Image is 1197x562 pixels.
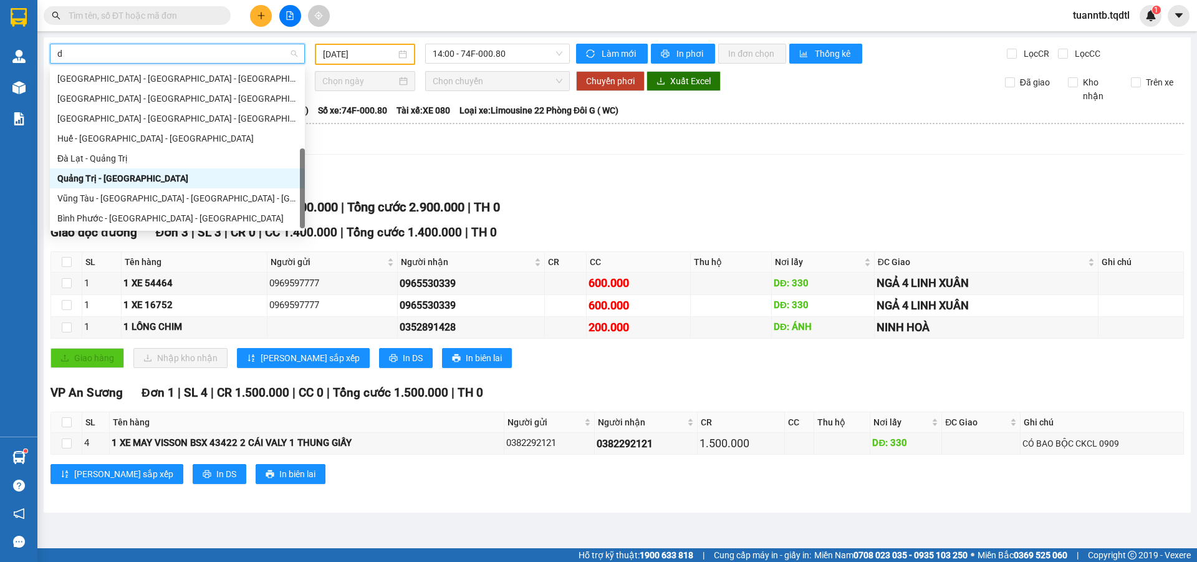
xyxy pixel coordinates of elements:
[589,319,688,336] div: 200.000
[123,320,265,335] div: 1 LỒNG CHIM
[266,470,274,480] span: printer
[12,81,26,94] img: warehouse-icon
[676,47,705,61] span: In phơi
[122,252,267,273] th: Tên hàng
[257,11,266,20] span: plus
[269,298,395,313] div: 0969597777
[656,77,665,87] span: download
[602,47,638,61] span: Làm mới
[341,200,344,215] span: |
[217,385,289,400] span: CR 1.500.000
[184,385,208,400] span: SL 4
[24,449,27,453] sup: 1
[13,508,25,520] span: notification
[877,319,1096,336] div: NINH HOÀ
[57,92,297,105] div: [GEOGRAPHIC_DATA] - [GEOGRAPHIC_DATA] - [GEOGRAPHIC_DATA]
[507,415,582,429] span: Người gửi
[774,320,872,335] div: DĐ: ÁNH
[50,208,305,228] div: Bình Phước - Bình Dương - Quảng Trị
[878,255,1085,269] span: ĐC Giao
[1141,75,1178,89] span: Trên xe
[1021,412,1184,433] th: Ghi chú
[50,464,183,484] button: sort-ascending[PERSON_NAME] sắp xếp
[1019,47,1051,61] span: Lọc CR
[1078,75,1122,103] span: Kho nhận
[299,385,324,400] span: CC 0
[589,274,688,292] div: 600.000
[661,49,671,59] span: printer
[57,191,297,205] div: Vũng Tàu - [GEOGRAPHIC_DATA] - [GEOGRAPHIC_DATA] - [GEOGRAPHIC_DATA]
[57,112,297,125] div: [GEOGRAPHIC_DATA] - [GEOGRAPHIC_DATA] - [GEOGRAPHIC_DATA]
[775,255,862,269] span: Nơi lấy
[84,436,107,451] div: 4
[347,225,462,240] span: Tổng cước 1.400.000
[247,354,256,364] span: sort-ascending
[231,225,256,240] span: CR 0
[789,44,862,64] button: bar-chartThống kê
[1022,437,1181,450] div: CÓ BAO BỘC CKCL 0909
[323,47,396,61] input: 12/09/2025
[50,109,305,128] div: Nha Trang - Đà Nẵng - Huế
[1014,550,1067,560] strong: 0369 525 060
[466,351,502,365] span: In biên lai
[50,89,305,109] div: Đà Nẵng - Nha Trang - Đà Lạt
[1077,548,1079,562] span: |
[57,72,297,85] div: [GEOGRAPHIC_DATA] - [GEOGRAPHIC_DATA] - [GEOGRAPHIC_DATA]
[84,298,119,313] div: 1
[237,348,370,368] button: sort-ascending[PERSON_NAME] sắp xếp
[506,436,592,451] div: 0382292121
[216,467,236,481] span: In DS
[57,172,297,185] div: Quảng Trị - [GEOGRAPHIC_DATA]
[256,464,325,484] button: printerIn biên lai
[327,385,330,400] span: |
[340,225,344,240] span: |
[433,72,562,90] span: Chọn chuyến
[815,47,852,61] span: Thống kê
[133,348,228,368] button: downloadNhập kho nhận
[1168,5,1190,27] button: caret-down
[82,252,122,273] th: SL
[193,464,246,484] button: printerIn DS
[545,252,587,273] th: CR
[261,351,360,365] span: [PERSON_NAME] sắp xếp
[1152,6,1161,14] sup: 1
[651,44,715,64] button: printerIn phơi
[178,385,181,400] span: |
[971,553,974,558] span: ⚪️
[1098,252,1184,273] th: Ghi chú
[1070,47,1102,61] span: Lọc CC
[872,436,940,451] div: DĐ: 330
[50,128,305,148] div: Huế - Đà Nẵng - Nha Trang
[1145,10,1156,21] img: icon-new-feature
[12,451,26,464] img: warehouse-icon
[156,225,189,240] span: Đơn 3
[82,412,110,433] th: SL
[400,319,543,335] div: 0352891428
[451,385,454,400] span: |
[379,348,433,368] button: printerIn DS
[308,5,330,27] button: aim
[13,536,25,548] span: message
[84,276,119,291] div: 1
[50,225,137,240] span: Giao dọc đường
[452,354,461,364] span: printer
[322,74,397,88] input: Chọn ngày
[703,548,704,562] span: |
[400,298,543,313] div: 0965530339
[12,112,26,125] img: solution-icon
[400,276,543,291] div: 0965530339
[403,351,423,365] span: In DS
[474,200,500,215] span: TH 0
[314,11,323,20] span: aim
[13,480,25,492] span: question-circle
[978,548,1067,562] span: Miền Bắc
[576,71,645,91] button: Chuyển phơi
[1015,75,1055,89] span: Đã giao
[60,470,69,480] span: sort-ascending
[459,104,618,117] span: Loại xe: Limousine 22 Phòng Đôi G ( WC)
[877,297,1096,314] div: NGẢ 4 LINH XUÂN
[50,69,305,89] div: Đà Lạt - Nha Trang - Đà Nẵng
[50,188,305,208] div: Vũng Tàu - Đà Nẵng - Huế - Quảng Trị
[333,385,448,400] span: Tổng cước 1.500.000
[1173,10,1185,21] span: caret-down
